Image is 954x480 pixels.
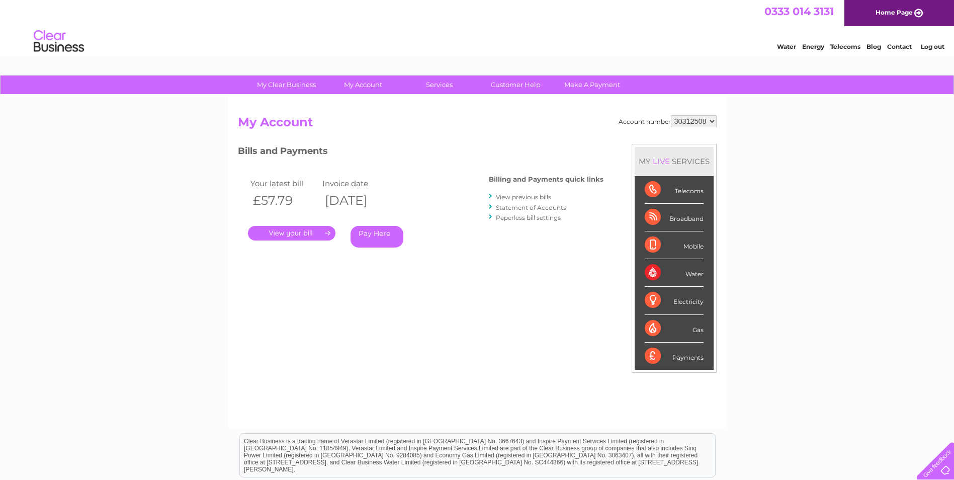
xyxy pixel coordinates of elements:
[830,43,860,50] a: Telecoms
[887,43,912,50] a: Contact
[764,5,834,18] a: 0333 014 3131
[645,204,704,231] div: Broadband
[777,43,796,50] a: Water
[320,177,392,190] td: Invoice date
[320,190,392,211] th: [DATE]
[645,315,704,343] div: Gas
[496,214,561,221] a: Paperless bill settings
[238,144,603,162] h3: Bills and Payments
[248,226,335,241] a: .
[802,43,824,50] a: Energy
[651,156,672,166] div: LIVE
[33,26,84,57] img: logo.png
[489,176,603,183] h4: Billing and Payments quick links
[248,190,320,211] th: £57.79
[645,176,704,204] div: Telecoms
[645,343,704,370] div: Payments
[351,226,403,248] a: Pay Here
[619,115,717,127] div: Account number
[635,147,714,176] div: MY SERVICES
[474,75,557,94] a: Customer Help
[496,193,551,201] a: View previous bills
[240,6,715,49] div: Clear Business is a trading name of Verastar Limited (registered in [GEOGRAPHIC_DATA] No. 3667643...
[645,287,704,314] div: Electricity
[496,204,566,211] a: Statement of Accounts
[645,231,704,259] div: Mobile
[645,259,704,287] div: Water
[321,75,404,94] a: My Account
[921,43,944,50] a: Log out
[551,75,634,94] a: Make A Payment
[248,177,320,190] td: Your latest bill
[398,75,481,94] a: Services
[238,115,717,134] h2: My Account
[245,75,328,94] a: My Clear Business
[866,43,881,50] a: Blog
